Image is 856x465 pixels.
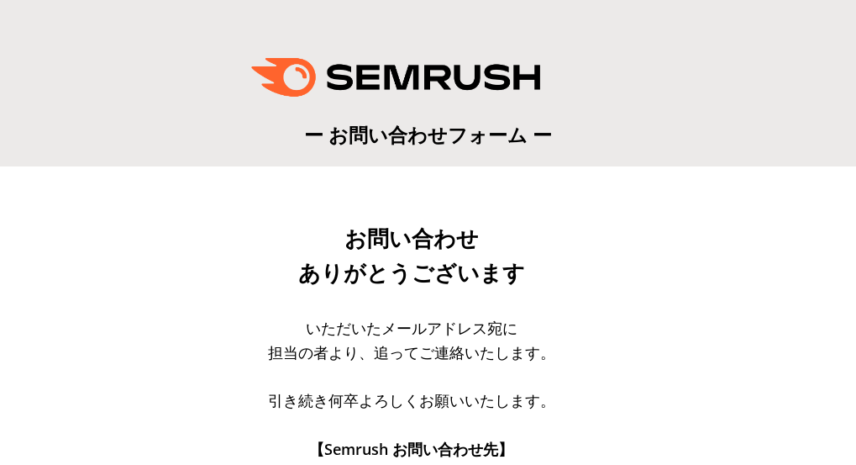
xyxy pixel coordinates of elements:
span: 引き続き何卒よろしくお願いいたします。 [268,390,555,410]
span: お問い合わせ [344,226,479,251]
span: 【Semrush お問い合わせ先】 [309,439,513,459]
span: ありがとうございます [298,261,525,286]
span: 担当の者より、追ってご連絡いたします。 [268,342,555,362]
span: ー お問い合わせフォーム ー [304,121,552,148]
span: いただいたメールアドレス宛に [306,318,517,338]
